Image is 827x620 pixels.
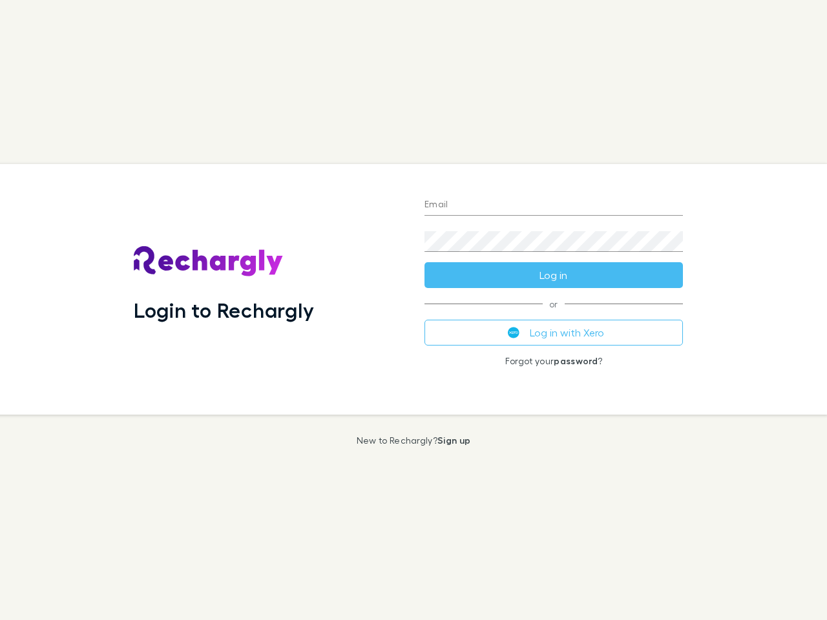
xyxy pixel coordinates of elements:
p: Forgot your ? [424,356,683,366]
a: Sign up [437,435,470,446]
button: Log in [424,262,683,288]
h1: Login to Rechargly [134,298,314,322]
a: password [554,355,598,366]
button: Log in with Xero [424,320,683,346]
img: Xero's logo [508,327,519,338]
p: New to Rechargly? [357,435,471,446]
img: Rechargly's Logo [134,246,284,277]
